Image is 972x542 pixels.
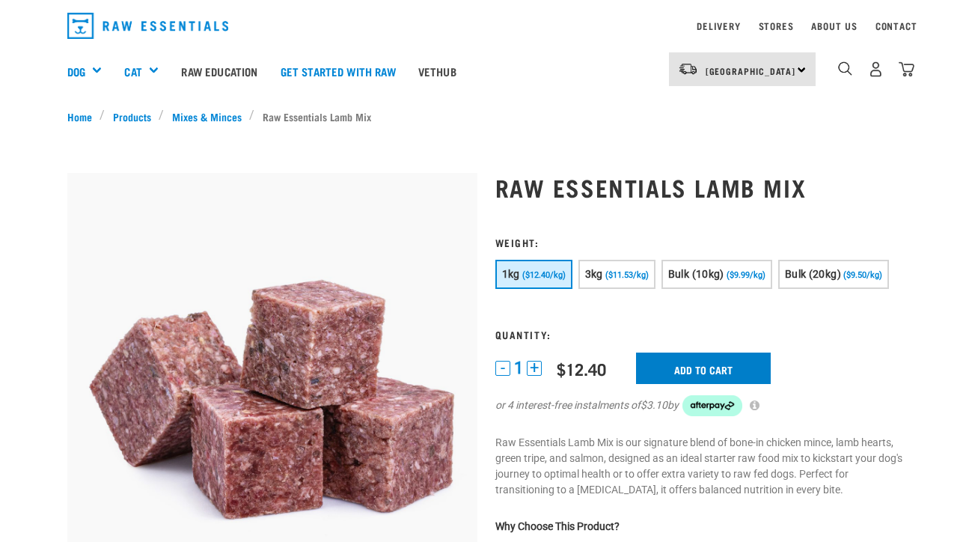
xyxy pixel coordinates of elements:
h3: Weight: [495,237,905,248]
nav: dropdown navigation [55,7,917,45]
a: Stores [759,23,794,28]
span: ($9.99/kg) [727,270,765,280]
span: Bulk (10kg) [668,268,724,280]
nav: breadcrumbs [67,109,905,124]
button: - [495,361,510,376]
img: Raw Essentials Logo [67,13,229,39]
a: Vethub [407,41,468,101]
span: 1kg [502,268,520,280]
button: + [527,361,542,376]
span: ($9.50/kg) [843,270,882,280]
img: user.png [868,61,884,77]
img: van-moving.png [678,62,698,76]
a: Mixes & Minces [164,109,249,124]
a: Dog [67,63,85,80]
a: Home [67,109,100,124]
a: Raw Education [170,41,269,101]
span: ($11.53/kg) [605,270,649,280]
img: home-icon@2x.png [899,61,914,77]
p: Raw Essentials Lamb Mix is our signature blend of bone-in chicken mince, lamb hearts, green tripe... [495,435,905,498]
strong: Why Choose This Product? [495,520,620,532]
img: Afterpay [682,395,742,416]
button: 3kg ($11.53/kg) [578,260,655,289]
a: Delivery [697,23,740,28]
img: home-icon-1@2x.png [838,61,852,76]
a: Get started with Raw [269,41,407,101]
a: Products [105,109,159,124]
span: ($12.40/kg) [522,270,566,280]
span: 1 [514,360,523,376]
a: Cat [124,63,141,80]
div: $12.40 [557,359,606,378]
a: About Us [811,23,857,28]
button: 1kg ($12.40/kg) [495,260,572,289]
button: Bulk (10kg) ($9.99/kg) [661,260,772,289]
a: Contact [875,23,917,28]
span: Bulk (20kg) [785,268,841,280]
span: $3.10 [641,398,667,413]
span: 3kg [585,268,603,280]
h1: Raw Essentials Lamb Mix [495,174,905,201]
div: or 4 interest-free instalments of by [495,395,905,416]
button: Bulk (20kg) ($9.50/kg) [778,260,889,289]
h3: Quantity: [495,329,905,340]
span: [GEOGRAPHIC_DATA] [706,68,796,73]
input: Add to cart [636,353,771,384]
